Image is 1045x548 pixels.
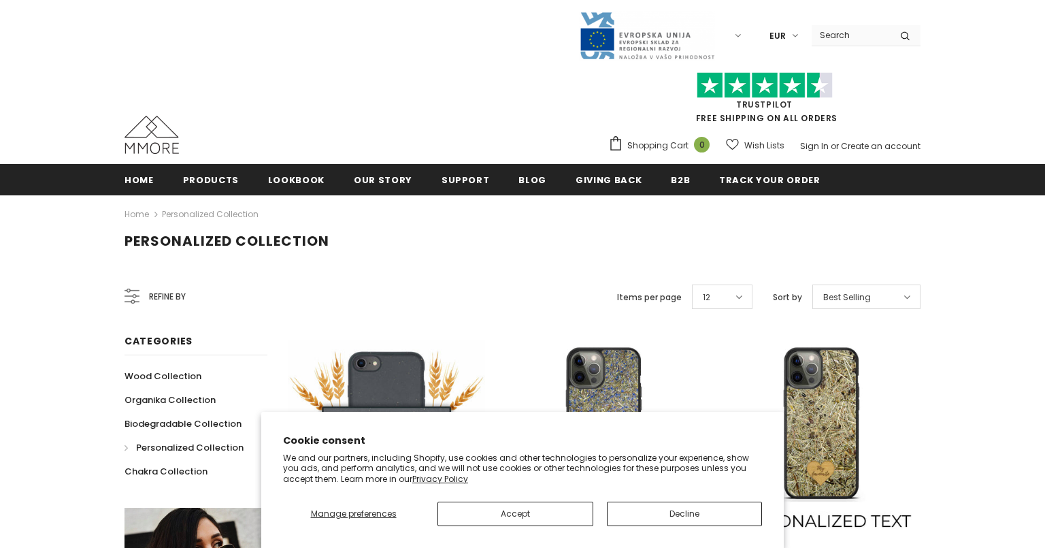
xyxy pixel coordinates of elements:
span: FREE SHIPPING ON ALL ORDERS [608,78,920,124]
a: Track your order [719,164,820,195]
span: Personalized Collection [125,231,329,251]
span: Lookbook [268,174,325,187]
a: Home [125,164,154,195]
a: Wish Lists [726,133,784,157]
a: Javni Razpis [579,29,715,41]
a: Chakra Collection [125,460,208,483]
input: Search Site [812,25,890,45]
a: Home [125,206,149,223]
img: Trust Pilot Stars [697,72,833,99]
a: B2B [671,164,690,195]
label: Items per page [617,291,682,304]
span: Chakra Collection [125,465,208,478]
span: Categories [125,334,193,348]
span: Giving back [576,174,642,187]
a: Shopping Cart 0 [608,135,716,156]
a: Products [183,164,239,195]
button: Accept [437,502,593,526]
label: Sort by [773,291,802,304]
span: 0 [694,137,710,152]
span: Wish Lists [744,139,784,152]
button: Decline [607,502,762,526]
a: Personalized Collection [162,208,259,220]
a: Our Story [354,164,412,195]
a: Organika Collection [125,388,216,412]
span: Blog [518,174,546,187]
span: EUR [769,29,786,43]
p: We and our partners, including Shopify, use cookies and other technologies to personalize your ex... [283,453,762,485]
span: Home [125,174,154,187]
a: Create an account [841,140,920,152]
span: Our Story [354,174,412,187]
a: Lookbook [268,164,325,195]
a: Biodegradable Collection [125,412,242,436]
span: Track your order [719,174,820,187]
a: support [442,164,490,195]
span: 12 [703,291,710,304]
a: Personalized Collection [125,436,244,460]
span: Biodegradable Collection [125,417,242,430]
span: support [442,174,490,187]
a: Sign In [800,140,829,152]
a: Trustpilot [736,99,793,110]
h2: Cookie consent [283,434,762,448]
img: Javni Razpis [579,11,715,61]
span: Products [183,174,239,187]
span: B2B [671,174,690,187]
span: Manage preferences [311,508,397,519]
a: Giving back [576,164,642,195]
span: or [831,140,839,152]
button: Manage preferences [283,502,424,526]
span: Best Selling [823,291,871,304]
span: Shopping Cart [627,139,689,152]
span: Refine by [149,289,186,304]
img: MMORE Cases [125,116,179,154]
a: Privacy Policy [412,473,468,485]
span: Personalized Collection [136,441,244,454]
a: Blog [518,164,546,195]
span: Wood Collection [125,370,201,383]
span: Organika Collection [125,393,216,406]
a: Wood Collection [125,364,201,388]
